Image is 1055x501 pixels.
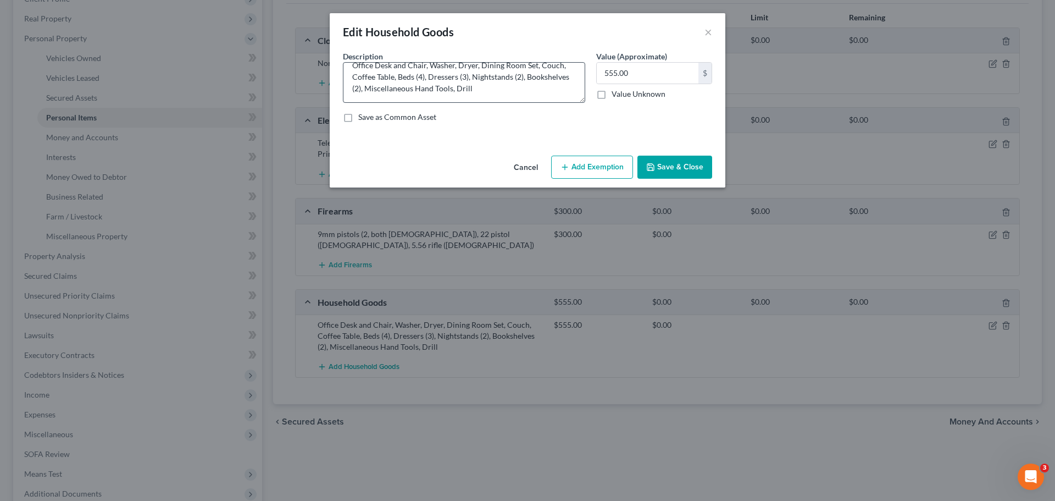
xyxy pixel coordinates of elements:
[612,89,665,100] label: Value Unknown
[637,156,712,179] button: Save & Close
[698,63,712,84] div: $
[1018,464,1044,490] iframe: Intercom live chat
[704,25,712,38] button: ×
[596,51,667,62] label: Value (Approximate)
[358,112,436,123] label: Save as Common Asset
[597,63,698,84] input: 0.00
[1040,464,1049,472] span: 3
[505,157,547,179] button: Cancel
[551,156,633,179] button: Add Exemption
[343,24,454,40] div: Edit Household Goods
[343,52,383,61] span: Description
